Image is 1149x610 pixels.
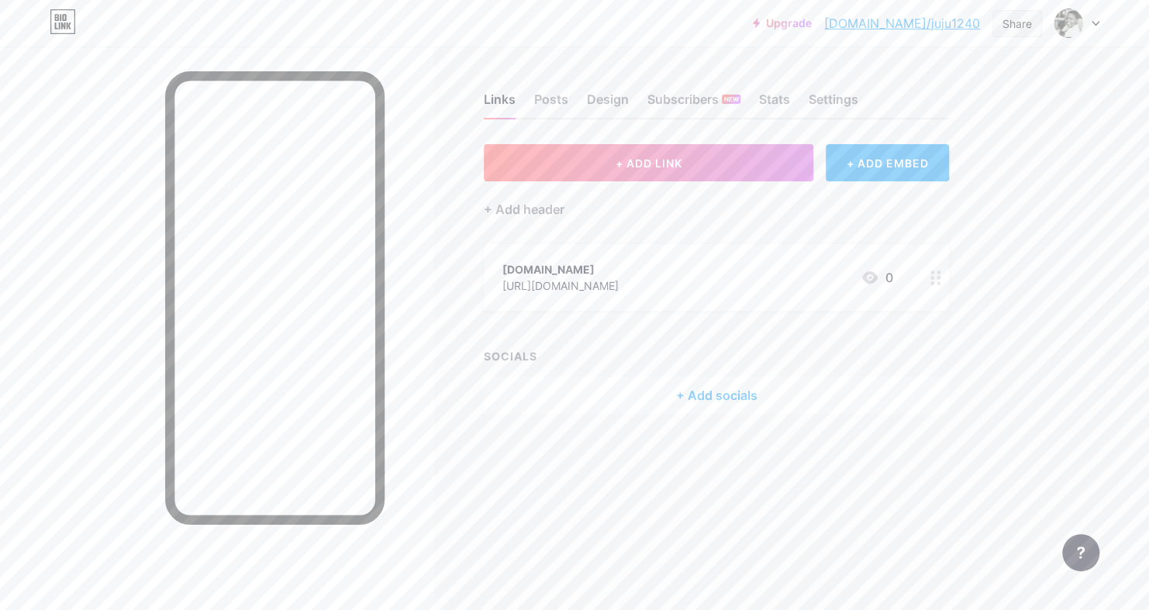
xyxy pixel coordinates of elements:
[1054,9,1083,38] img: juju1240
[615,157,681,170] span: + ADD LINK
[534,90,568,118] div: Posts
[1002,16,1032,32] div: Share
[502,277,619,294] div: [URL][DOMAIN_NAME]
[484,377,949,414] div: + Add socials
[647,90,740,118] div: Subscribers
[484,348,949,364] div: SOCIALS
[724,95,739,104] span: NEW
[753,17,812,29] a: Upgrade
[484,200,564,219] div: + Add header
[484,144,813,181] button: + ADD LINK
[502,261,619,277] div: [DOMAIN_NAME]
[861,268,893,287] div: 0
[826,144,949,181] div: + ADD EMBED
[759,90,790,118] div: Stats
[484,90,516,118] div: Links
[587,90,629,118] div: Design
[809,90,858,118] div: Settings
[824,14,980,33] a: [DOMAIN_NAME]/juju1240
